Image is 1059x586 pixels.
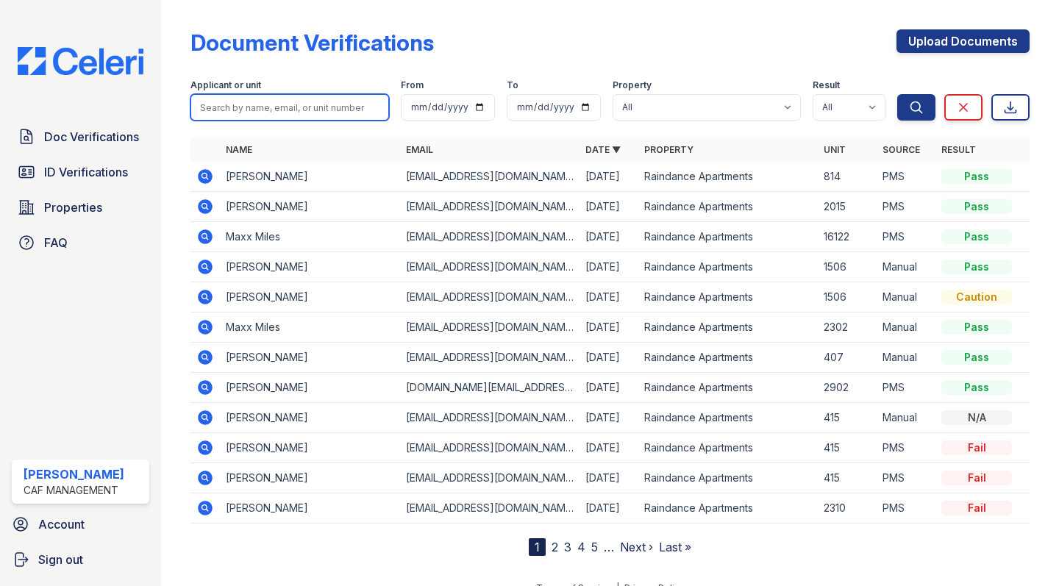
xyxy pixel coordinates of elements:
td: Raindance Apartments [638,192,818,222]
td: [PERSON_NAME] [220,433,399,463]
div: Document Verifications [190,29,434,56]
a: Date ▼ [585,144,621,155]
div: Caution [941,290,1012,304]
td: [EMAIL_ADDRESS][DOMAIN_NAME] [400,282,580,312]
td: 415 [818,433,877,463]
td: [DATE] [580,252,638,282]
a: FAQ [12,228,149,257]
td: Maxx Miles [220,312,399,343]
td: 2302 [818,312,877,343]
label: From [401,79,424,91]
div: Pass [941,320,1012,335]
td: [DATE] [580,312,638,343]
td: [EMAIL_ADDRESS][DOMAIN_NAME] [400,433,580,463]
td: 1506 [818,282,877,312]
td: [PERSON_NAME] [220,373,399,403]
td: 415 [818,403,877,433]
td: [DATE] [580,373,638,403]
td: Manual [877,252,935,282]
td: [DATE] [580,192,638,222]
a: 4 [577,540,585,554]
td: [EMAIL_ADDRESS][DOMAIN_NAME] [400,493,580,524]
td: Raindance Apartments [638,162,818,192]
td: 2015 [818,192,877,222]
span: Account [38,515,85,533]
a: Last » [659,540,691,554]
a: Upload Documents [896,29,1030,53]
td: Raindance Apartments [638,403,818,433]
label: To [507,79,518,91]
label: Applicant or unit [190,79,261,91]
td: Raindance Apartments [638,343,818,373]
td: Raindance Apartments [638,222,818,252]
td: [EMAIL_ADDRESS][DOMAIN_NAME] [400,192,580,222]
td: PMS [877,373,935,403]
label: Property [613,79,652,91]
label: Result [813,79,840,91]
td: 407 [818,343,877,373]
td: Raindance Apartments [638,373,818,403]
td: [DATE] [580,433,638,463]
span: Doc Verifications [44,128,139,146]
td: [EMAIL_ADDRESS][DOMAIN_NAME] [400,312,580,343]
td: Raindance Apartments [638,463,818,493]
a: Unit [824,144,846,155]
a: Next › [620,540,653,554]
a: Doc Verifications [12,122,149,151]
div: 1 [529,538,546,556]
div: CAF Management [24,483,124,498]
div: Fail [941,471,1012,485]
td: PMS [877,192,935,222]
td: 16122 [818,222,877,252]
div: Pass [941,229,1012,244]
div: Pass [941,380,1012,395]
td: Manual [877,312,935,343]
a: Email [406,144,433,155]
td: Raindance Apartments [638,493,818,524]
td: Raindance Apartments [638,312,818,343]
div: Pass [941,199,1012,214]
div: [PERSON_NAME] [24,465,124,483]
a: Source [883,144,920,155]
td: [PERSON_NAME] [220,282,399,312]
div: Pass [941,260,1012,274]
td: [EMAIL_ADDRESS][DOMAIN_NAME] [400,162,580,192]
span: Properties [44,199,102,216]
td: [EMAIL_ADDRESS][DOMAIN_NAME] [400,463,580,493]
td: [EMAIL_ADDRESS][DOMAIN_NAME] [400,222,580,252]
span: FAQ [44,234,68,251]
td: [DATE] [580,162,638,192]
td: [PERSON_NAME] [220,463,399,493]
td: Raindance Apartments [638,252,818,282]
div: Fail [941,440,1012,455]
span: … [604,538,614,556]
input: Search by name, email, or unit number [190,94,389,121]
td: [PERSON_NAME] [220,192,399,222]
td: [DATE] [580,463,638,493]
a: Result [941,144,976,155]
td: 814 [818,162,877,192]
a: Properties [12,193,149,222]
td: [PERSON_NAME] [220,403,399,433]
a: Sign out [6,545,155,574]
span: Sign out [38,551,83,568]
a: Name [226,144,252,155]
td: [DATE] [580,493,638,524]
td: [PERSON_NAME] [220,343,399,373]
a: 3 [564,540,571,554]
a: 5 [591,540,598,554]
td: PMS [877,463,935,493]
td: Manual [877,282,935,312]
td: PMS [877,493,935,524]
div: Pass [941,169,1012,184]
td: Raindance Apartments [638,433,818,463]
td: Manual [877,343,935,373]
a: ID Verifications [12,157,149,187]
td: PMS [877,162,935,192]
div: Fail [941,501,1012,515]
td: [PERSON_NAME] [220,493,399,524]
td: 2310 [818,493,877,524]
td: [DATE] [580,343,638,373]
td: [EMAIL_ADDRESS][DOMAIN_NAME] [400,252,580,282]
